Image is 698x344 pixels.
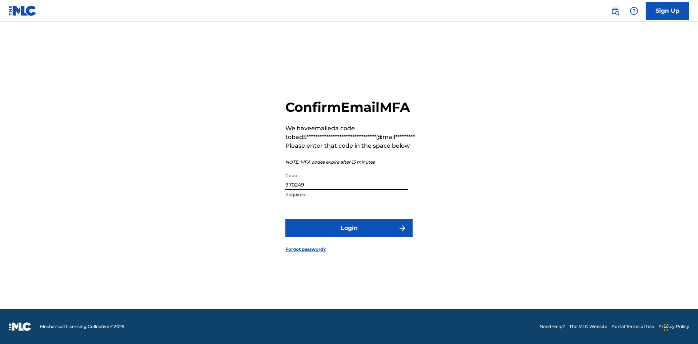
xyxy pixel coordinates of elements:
a: Forgot password? [285,246,326,253]
a: Sign Up [646,2,689,20]
h2: Confirm Email MFA [285,99,415,115]
p: NOTE: MFA codes expire after 15 minutes [285,159,415,165]
img: help [630,7,638,15]
span: Mechanical Licensing Collective © 2025 [40,323,124,330]
button: Login [285,219,413,237]
a: The MLC Website [569,323,607,330]
p: Please enter that code in the space below [285,142,415,150]
div: Help [627,4,641,18]
img: f7272a7cc735f4ea7f67.svg [398,224,407,233]
a: Need Help? [539,323,565,330]
a: Public Search [608,4,622,18]
img: logo [9,322,31,331]
img: MLC Logo [9,5,37,16]
div: Drag [664,316,668,338]
p: Required [285,191,408,198]
iframe: Chat Widget [662,309,698,344]
a: Portal Terms of Use [611,323,654,330]
img: search [611,7,619,15]
a: Privacy Policy [658,323,689,330]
